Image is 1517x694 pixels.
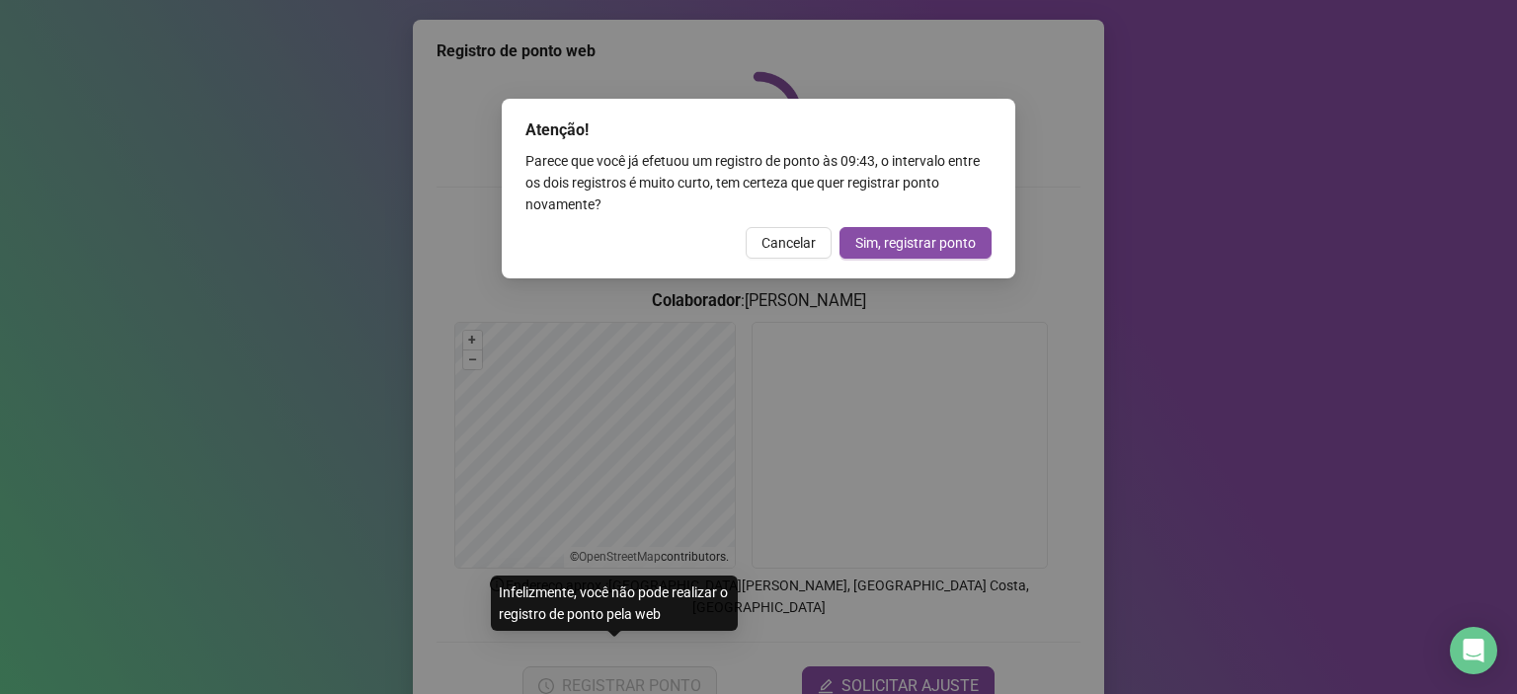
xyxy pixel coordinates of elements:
[491,576,738,631] div: Infelizmente, você não pode realizar o registro de ponto pela web
[525,118,992,142] div: Atenção!
[839,227,992,259] button: Sim, registrar ponto
[1450,627,1497,674] div: Open Intercom Messenger
[525,150,992,215] div: Parece que você já efetuou um registro de ponto às 09:43 , o intervalo entre os dois registros é ...
[746,227,832,259] button: Cancelar
[855,232,976,254] span: Sim, registrar ponto
[761,232,816,254] span: Cancelar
